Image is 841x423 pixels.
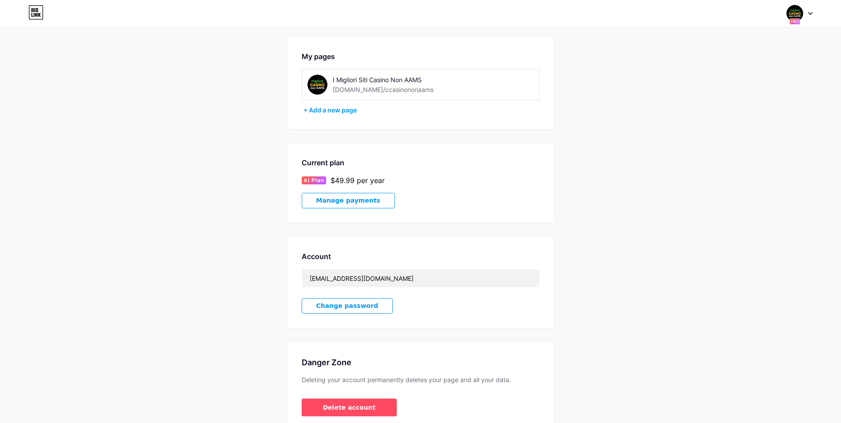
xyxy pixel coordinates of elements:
button: Change password [302,298,393,314]
div: $49.99 per year [331,175,385,186]
div: [DOMAIN_NAME]/ccasinononaams [333,85,434,94]
input: Email [302,269,539,287]
button: Manage payments [302,193,395,208]
div: Account [302,251,540,262]
div: Danger Zone [302,356,540,368]
div: My pages [302,51,540,62]
div: I Migliori Siti Casino Non AAMS [333,75,458,84]
span: Change password [316,302,379,310]
span: Manage payments [316,197,380,204]
img: ccasinononaams [307,75,327,95]
div: Deleting your account permanently deletes your page and all your data. [302,375,540,384]
button: Delete account [302,399,397,416]
span: Delete account [323,403,376,412]
img: ccasinononaams [786,5,803,22]
span: AI Plan [303,176,324,184]
div: + Add a new page [303,106,540,115]
div: Current plan [302,157,540,168]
